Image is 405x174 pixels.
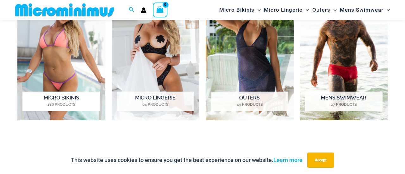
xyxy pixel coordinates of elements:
span: Menu Toggle [330,2,337,18]
mark: 186 Products [22,102,100,107]
a: OutersMenu ToggleMenu Toggle [311,2,338,18]
img: MM SHOP LOGO FLAT [13,3,117,17]
button: Accept [307,153,334,168]
span: Menu Toggle [302,2,309,18]
span: Menu Toggle [383,2,390,18]
span: Mens Swimwear [340,2,383,18]
mark: 64 Products [117,102,194,107]
a: Mens SwimwearMenu ToggleMenu Toggle [338,2,391,18]
a: Micro LingerieMenu ToggleMenu Toggle [262,2,310,18]
h2: Outers [211,92,288,111]
span: Outers [312,2,330,18]
span: Menu Toggle [254,2,261,18]
a: Learn more [273,157,302,163]
h2: Micro Lingerie [117,92,194,111]
h2: Micro Bikinis [22,92,100,111]
span: Micro Bikinis [219,2,254,18]
h2: Mens Swimwear [305,92,383,111]
nav: Site Navigation [217,1,392,19]
a: View Shopping Cart, empty [153,3,167,17]
mark: 49 Products [211,102,288,107]
p: This website uses cookies to ensure you get the best experience on our website. [71,155,302,165]
a: Account icon link [141,7,146,13]
a: Search icon link [129,6,134,14]
a: Micro BikinisMenu ToggleMenu Toggle [218,2,262,18]
mark: 27 Products [305,102,383,107]
span: Micro Lingerie [264,2,302,18]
